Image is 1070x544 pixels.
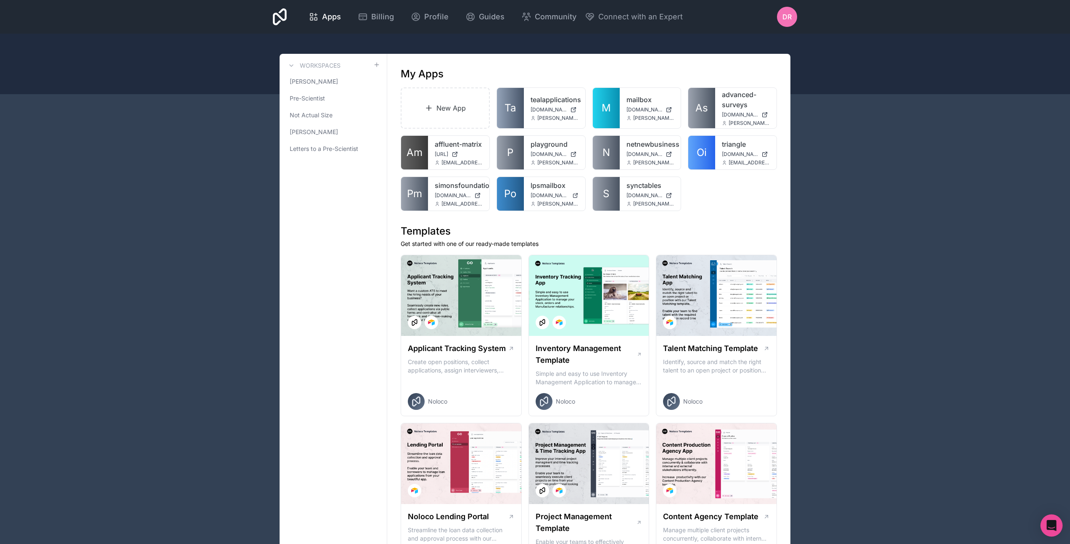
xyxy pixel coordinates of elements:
[479,11,505,23] span: Guides
[497,88,524,128] a: Ta
[585,11,683,23] button: Connect with an Expert
[497,136,524,169] a: P
[515,8,583,26] a: Community
[536,370,642,386] p: Simple and easy to use Inventory Management Application to manage your stock, orders and Manufact...
[729,120,770,127] span: [PERSON_NAME][EMAIL_ADDRESS][DOMAIN_NAME]
[722,151,770,158] a: [DOMAIN_NAME]
[505,101,516,115] span: Ta
[626,106,663,113] span: [DOMAIN_NAME]
[286,108,380,123] a: Not Actual Size
[536,343,637,366] h1: Inventory Management Template
[401,240,777,248] p: Get started with one of our ready-made templates
[688,88,715,128] a: As
[1041,515,1063,537] div: Open Intercom Messenger
[286,124,380,140] a: [PERSON_NAME]
[531,151,567,158] span: [DOMAIN_NAME]
[435,139,483,149] a: affluent-matrix
[411,487,418,494] img: Airtable Logo
[666,487,673,494] img: Airtable Logo
[593,177,620,211] a: S
[556,487,563,494] img: Airtable Logo
[626,192,674,199] a: [DOMAIN_NAME]
[435,180,483,190] a: simonsfoundation
[408,358,515,375] p: Create open positions, collect applications, assign interviewers, centralise candidate feedback a...
[626,151,663,158] span: [DOMAIN_NAME]
[537,159,579,166] span: [PERSON_NAME][EMAIL_ADDRESS][DOMAIN_NAME]
[322,11,341,23] span: Apps
[404,8,455,26] a: Profile
[286,91,380,106] a: Pre-Scientist
[504,187,516,201] span: Po
[695,101,708,115] span: As
[428,397,447,406] span: Noloco
[300,61,341,70] h3: Workspaces
[663,358,770,375] p: Identify, source and match the right talent to an open project or position with our Talent Matchi...
[428,319,435,326] img: Airtable Logo
[401,224,777,238] h1: Templates
[435,151,448,158] span: [URL]
[626,192,663,199] span: [DOMAIN_NAME]
[593,136,620,169] a: N
[603,187,609,201] span: S
[663,511,758,523] h1: Content Agency Template
[722,90,770,110] a: advanced-surveys
[556,319,563,326] img: Airtable Logo
[531,106,579,113] a: [DOMAIN_NAME]
[626,106,674,113] a: [DOMAIN_NAME]
[626,151,674,158] a: [DOMAIN_NAME]
[290,128,338,136] span: [PERSON_NAME]
[556,397,575,406] span: Noloco
[435,192,483,199] a: [DOMAIN_NAME]
[598,11,683,23] span: Connect with an Expert
[401,87,490,129] a: New App
[688,136,715,169] a: Oi
[602,146,610,159] span: N
[290,94,325,103] span: Pre-Scientist
[626,139,674,149] a: netnewbusiness
[666,319,673,326] img: Airtable Logo
[626,180,674,190] a: synctables
[537,115,579,121] span: [PERSON_NAME][EMAIL_ADDRESS][DOMAIN_NAME]
[729,159,770,166] span: [EMAIL_ADDRESS][DOMAIN_NAME]
[286,61,341,71] a: Workspaces
[401,177,428,211] a: Pm
[633,115,674,121] span: [PERSON_NAME][EMAIL_ADDRESS][DOMAIN_NAME]
[435,151,483,158] a: [URL]
[351,8,401,26] a: Billing
[401,136,428,169] a: Am
[683,397,703,406] span: Noloco
[507,146,513,159] span: P
[722,111,770,118] a: [DOMAIN_NAME]
[441,201,483,207] span: [EMAIL_ADDRESS][DOMAIN_NAME]
[626,95,674,105] a: mailbox
[593,88,620,128] a: M
[531,151,579,158] a: [DOMAIN_NAME]
[286,74,380,89] a: [PERSON_NAME]
[663,343,758,354] h1: Talent Matching Template
[407,146,423,159] span: Am
[537,201,579,207] span: [PERSON_NAME][EMAIL_ADDRESS][DOMAIN_NAME]
[497,177,524,211] a: Po
[697,146,707,159] span: Oi
[535,11,576,23] span: Community
[602,101,611,115] span: M
[459,8,511,26] a: Guides
[408,511,489,523] h1: Noloco Lending Portal
[286,141,380,156] a: Letters to a Pre-Scientist
[722,139,770,149] a: triangle
[290,111,333,119] span: Not Actual Size
[401,67,444,81] h1: My Apps
[531,95,579,105] a: tealapplications
[633,159,674,166] span: [PERSON_NAME][EMAIL_ADDRESS][DOMAIN_NAME]
[531,192,569,199] span: [DOMAIN_NAME]
[663,526,770,543] p: Manage multiple client projects concurrently, collaborate with internal and external stakeholders...
[722,151,758,158] span: [DOMAIN_NAME]
[531,106,567,113] span: [DOMAIN_NAME]
[722,111,758,118] span: [DOMAIN_NAME]
[407,187,422,201] span: Pm
[531,192,579,199] a: [DOMAIN_NAME]
[371,11,394,23] span: Billing
[435,192,471,199] span: [DOMAIN_NAME]
[633,201,674,207] span: [PERSON_NAME][EMAIL_ADDRESS][DOMAIN_NAME]
[408,526,515,543] p: Streamline the loan data collection and approval process with our Lending Portal template.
